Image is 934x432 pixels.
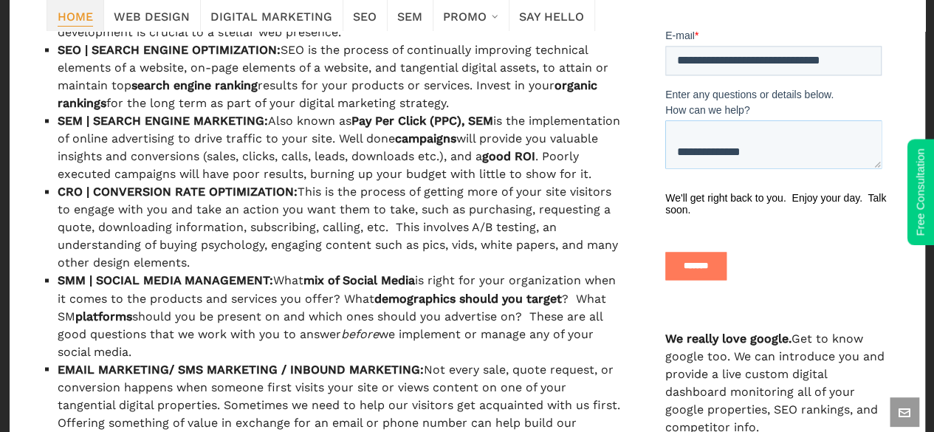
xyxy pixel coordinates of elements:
[58,112,622,183] li: Also known as is the implementation of online advertising to drive traffic to your site. Well don...
[58,114,268,128] strong: SEM | SEARCH ENGINE MARKETING:
[374,291,562,305] strong: demographics should you target
[351,114,493,128] strong: Pay Per Click (PPC), SEM
[210,5,332,26] span: Digital Marketing
[397,5,422,26] span: SEM
[58,272,622,360] li: What is right for your organization when it comes to the products and services you offer? What ? ...
[75,309,132,323] strong: platforms
[58,5,93,26] span: Home
[131,78,258,92] strong: search engine ranking
[58,41,622,112] li: SEO is the process of continually improving technical elements of a website, on-page elements of ...
[519,5,584,26] span: Say Hello
[58,362,424,376] strong: EMAIL MARKETING/ SMS MARKETING / INBOUND MARKETING:
[58,185,298,199] strong: CRO | CONVERSION RATE OPTIMIZATION:
[114,5,190,26] span: Web Design
[58,273,273,287] strong: SMM | SOCIAL MEDIA MANAGEMENT:
[58,183,622,272] li: This is the process of getting more of your site visitors to engage with you and take an action y...
[482,149,535,163] strong: good ROI
[443,5,487,26] span: Promo
[395,131,456,145] strong: campaigns
[353,5,377,26] span: SEO
[303,273,415,287] strong: mix of Social Media
[58,78,597,110] strong: organic rankings
[665,331,792,345] strong: We really love google.
[58,43,281,57] strong: SEO | SEARCH ENGINE OPTIMIZATION:
[341,326,379,340] em: before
